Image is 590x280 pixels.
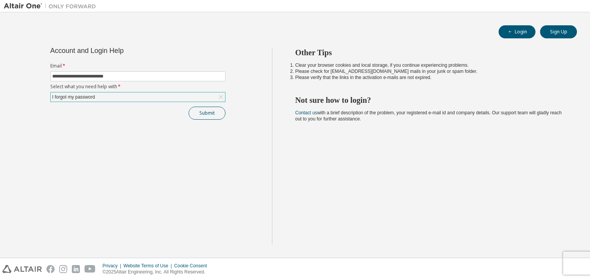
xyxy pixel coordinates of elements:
li: Please check for [EMAIL_ADDRESS][DOMAIN_NAME] mails in your junk or spam folder. [295,68,563,74]
img: altair_logo.svg [2,265,42,273]
li: Clear your browser cookies and local storage, if you continue experiencing problems. [295,62,563,68]
h2: Other Tips [295,48,563,58]
img: youtube.svg [85,265,96,273]
img: instagram.svg [59,265,67,273]
span: with a brief description of the problem, your registered e-mail id and company details. Our suppo... [295,110,562,122]
button: Submit [189,107,225,120]
div: Cookie Consent [174,263,211,269]
div: I forgot my password [51,93,96,101]
div: I forgot my password [51,92,225,102]
div: Website Terms of Use [123,263,174,269]
li: Please verify that the links in the activation e-mails are not expired. [295,74,563,81]
label: Select what you need help with [50,84,225,90]
div: Account and Login Help [50,48,191,54]
a: Contact us [295,110,317,115]
img: facebook.svg [46,265,55,273]
img: Altair One [4,2,100,10]
button: Sign Up [540,25,577,38]
h2: Not sure how to login? [295,95,563,105]
div: Privacy [103,263,123,269]
p: © 2025 Altair Engineering, Inc. All Rights Reserved. [103,269,212,275]
button: Login [499,25,535,38]
label: Email [50,63,225,69]
img: linkedin.svg [72,265,80,273]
